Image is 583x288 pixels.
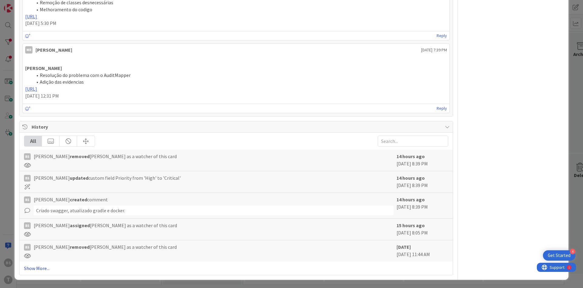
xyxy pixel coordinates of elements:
span: [DATE] 12:31 PM [25,93,59,99]
a: Reply [437,105,447,112]
span: [PERSON_NAME] custom field Priority from 'High' to 'Critical' [34,174,181,182]
div: [DATE] 8:39 PM [397,174,448,189]
div: 4 [570,249,575,254]
span: Adição das evidencias [40,79,84,85]
div: Criado swagger, atualizado gradle e docker. [34,206,394,215]
span: History [32,123,442,130]
div: MR [25,46,32,54]
div: Open Get Started checklist, remaining modules: 4 [543,250,575,261]
b: [DATE] [397,244,411,250]
b: 14 hours ago [397,153,425,159]
div: [DATE] 8:39 PM [397,196,448,215]
div: BS [24,244,31,251]
div: 1 [32,2,33,7]
span: [DATE] 7:39 PM [421,47,447,53]
strong: [PERSON_NAME] [25,65,62,71]
div: [DATE] 8:39 PM [397,153,448,168]
b: 14 hours ago [397,175,425,181]
a: Show More... [24,265,448,272]
div: BS [24,196,31,203]
b: removed [70,244,90,250]
span: Resolução do problema com o AuditMapper [40,72,131,78]
span: Melhoramento do codigo [40,6,92,12]
span: [PERSON_NAME] comment [34,196,108,203]
input: Search... [378,136,448,147]
span: [DATE] 5:30 PM [25,20,56,26]
a: [URL] [25,13,37,19]
span: [PERSON_NAME] [PERSON_NAME] as a watcher of this card [34,222,177,229]
div: Get Started [548,252,571,259]
b: assigned [70,222,90,228]
div: BS [24,175,31,182]
div: All [24,136,42,146]
span: [PERSON_NAME] [PERSON_NAME] as a watcher of this card [34,243,177,251]
div: BS [24,222,31,229]
div: BS [24,153,31,160]
b: created [70,196,87,203]
b: 15 hours ago [397,222,425,228]
a: [URL] [25,86,37,92]
b: removed [70,153,90,159]
div: [DATE] 8:05 PM [397,222,448,237]
div: [PERSON_NAME] [36,46,72,54]
span: Support [13,1,28,8]
b: 14 hours ago [397,196,425,203]
span: [PERSON_NAME] [PERSON_NAME] as a watcher of this card [34,153,177,160]
a: Reply [437,32,447,40]
div: [DATE] 11:44 AM [397,243,448,259]
b: updated [70,175,88,181]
